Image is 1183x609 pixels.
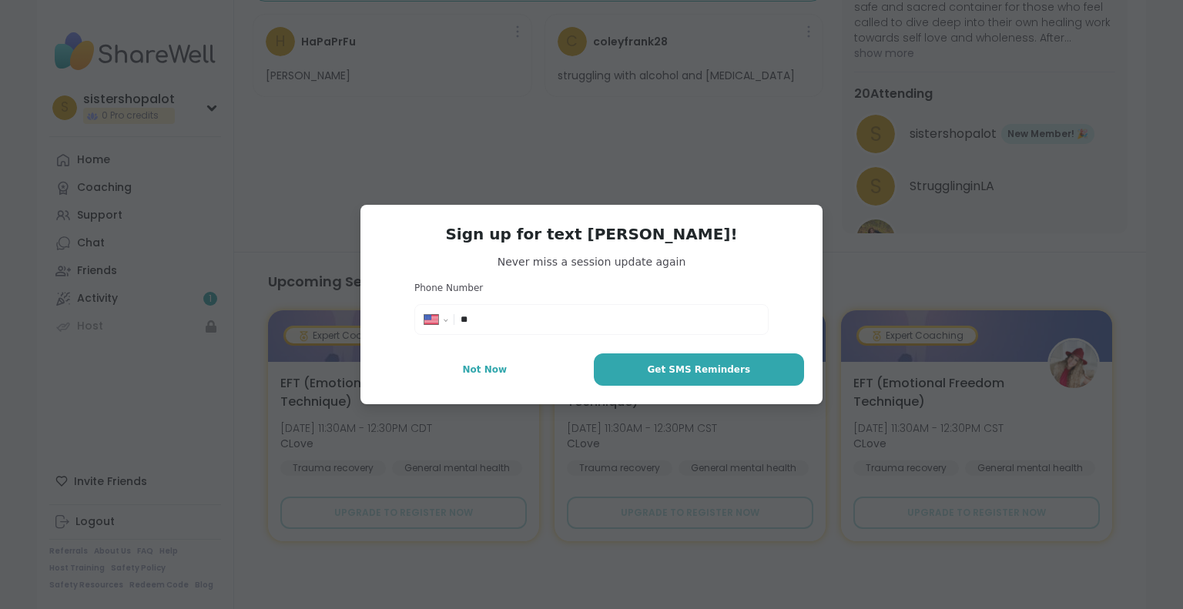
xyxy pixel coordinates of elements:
[379,254,804,269] span: Never miss a session update again
[379,353,591,386] button: Not Now
[462,363,507,376] span: Not Now
[424,315,438,324] img: United States
[414,282,769,295] h3: Phone Number
[379,223,804,245] h3: Sign up for text [PERSON_NAME]!
[647,363,750,376] span: Get SMS Reminders
[594,353,804,386] button: Get SMS Reminders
